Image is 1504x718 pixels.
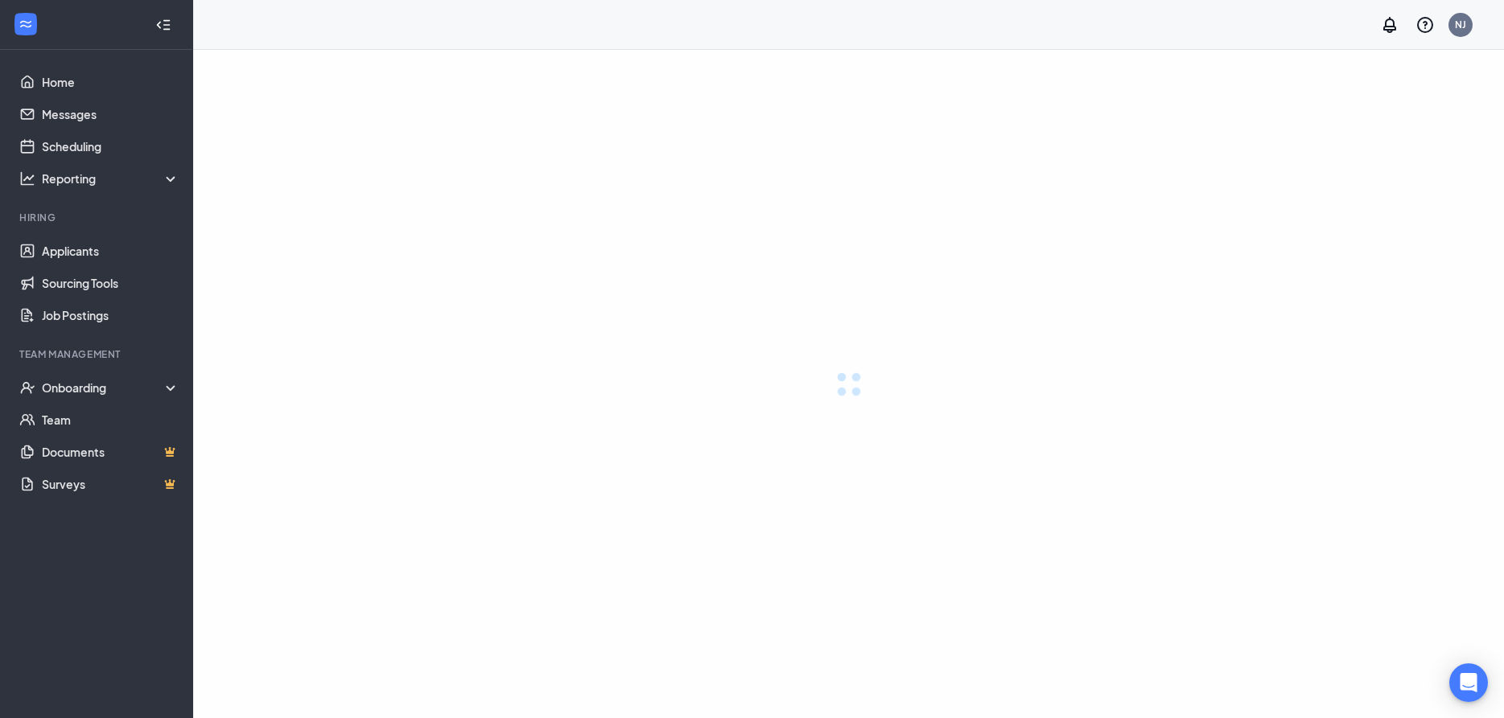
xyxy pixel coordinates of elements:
[42,404,179,436] a: Team
[1380,15,1399,35] svg: Notifications
[19,170,35,187] svg: Analysis
[42,299,179,331] a: Job Postings
[155,17,171,33] svg: Collapse
[42,66,179,98] a: Home
[42,380,180,396] div: Onboarding
[42,170,180,187] div: Reporting
[1455,18,1466,31] div: NJ
[1449,663,1488,702] div: Open Intercom Messenger
[42,436,179,468] a: DocumentsCrown
[42,468,179,500] a: SurveysCrown
[1415,15,1435,35] svg: QuestionInfo
[19,211,176,224] div: Hiring
[42,98,179,130] a: Messages
[19,347,176,361] div: Team Management
[42,235,179,267] a: Applicants
[19,380,35,396] svg: UserCheck
[42,130,179,162] a: Scheduling
[18,16,34,32] svg: WorkstreamLogo
[42,267,179,299] a: Sourcing Tools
